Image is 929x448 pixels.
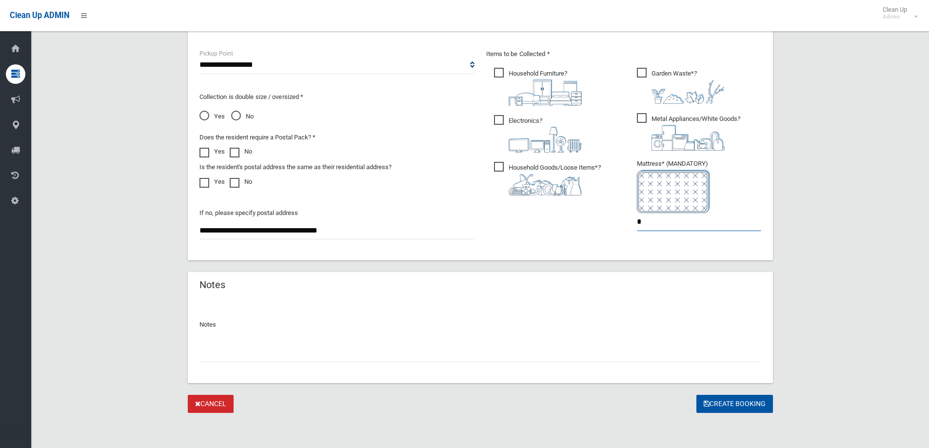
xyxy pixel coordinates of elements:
span: Electronics [494,115,582,153]
span: Household Goods/Loose Items* [494,162,601,195]
img: aa9efdbe659d29b613fca23ba79d85cb.png [509,79,582,106]
label: No [230,176,252,188]
span: Clean Up [878,6,917,20]
span: No [231,111,254,122]
i: ? [509,164,601,195]
label: Does the resident require a Postal Pack? * [199,132,316,143]
i: ? [652,115,740,151]
span: Yes [199,111,225,122]
label: If no, please specify postal address [199,207,298,219]
img: 4fd8a5c772b2c999c83690221e5242e0.png [652,79,725,104]
i: ? [509,70,582,106]
label: Yes [199,176,225,188]
img: b13cc3517677393f34c0a387616ef184.png [509,174,582,195]
span: Metal Appliances/White Goods [637,113,740,151]
button: Create Booking [696,395,773,413]
img: e7408bece873d2c1783593a074e5cb2f.png [637,170,710,213]
label: Is the resident's postal address the same as their residential address? [199,161,392,173]
span: Garden Waste* [637,68,725,104]
small: Admin [883,13,907,20]
span: Mattress* (MANDATORY) [637,160,761,213]
i: ? [509,117,582,153]
p: Collection is double size / oversized * [199,91,474,103]
a: Cancel [188,395,234,413]
img: 394712a680b73dbc3d2a6a3a7ffe5a07.png [509,127,582,153]
span: Clean Up ADMIN [10,11,69,20]
img: 36c1b0289cb1767239cdd3de9e694f19.png [652,125,725,151]
span: Household Furniture [494,68,582,106]
p: Notes [199,319,761,331]
label: Yes [199,146,225,157]
p: Items to be Collected * [486,48,761,60]
label: No [230,146,252,157]
header: Notes [188,275,237,294]
i: ? [652,70,725,104]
